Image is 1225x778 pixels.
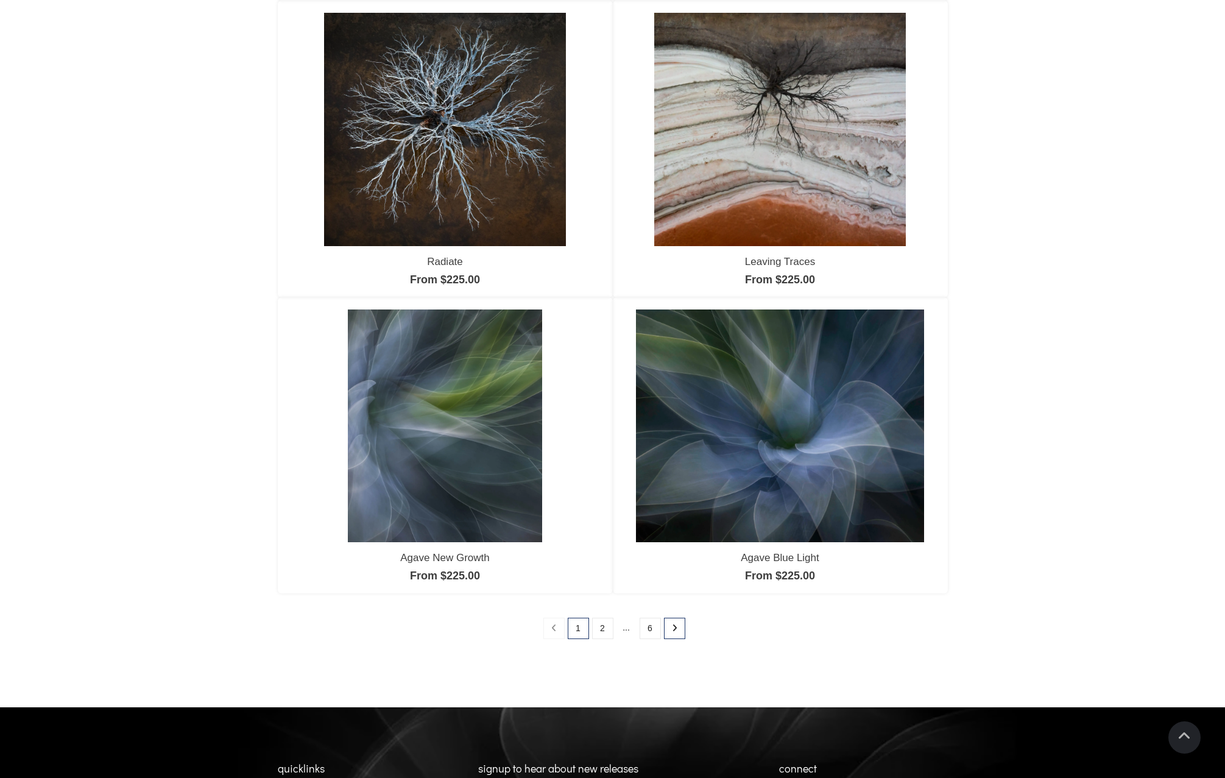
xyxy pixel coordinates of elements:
[745,256,815,267] a: Leaving Traces
[427,256,463,267] a: Radiate
[324,13,566,246] img: Radiate
[478,761,638,776] span: signup to hear about new releases
[654,13,906,246] img: Leaving Traces
[278,761,325,776] span: quicklinks
[410,570,480,582] a: From $225.00
[779,761,817,776] span: connect
[348,309,543,542] img: Agave New Growth
[410,274,480,286] a: From $225.00
[640,618,661,639] a: 6
[636,309,924,542] img: Agave Blue Light
[745,570,815,582] a: From $225.00
[568,618,589,639] a: 1
[592,618,613,639] a: 2
[400,552,489,564] a: Agave New Growth
[745,274,815,286] a: From $225.00
[741,552,819,564] a: Agave Blue Light
[616,618,637,638] a: ...
[1168,721,1201,754] a: Scroll To Top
